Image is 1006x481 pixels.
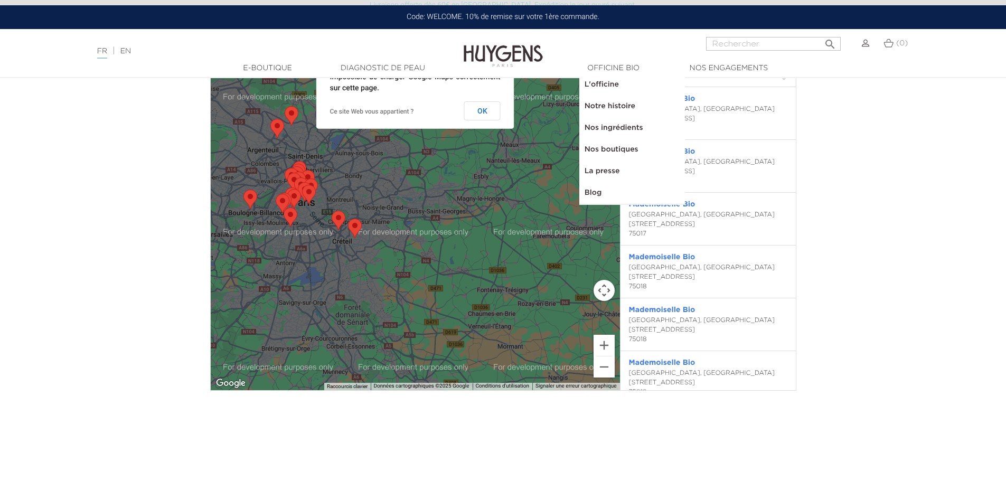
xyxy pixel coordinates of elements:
[302,185,316,204] div: Mademoiselle Bio
[298,182,312,202] div: Mademoiselle Bio
[330,63,436,74] a: Diagnostic de peau
[464,28,543,69] img: Huygens
[579,182,685,204] a: Blog
[629,105,787,133] div: [GEOGRAPHIC_DATA], [GEOGRAPHIC_DATA] [STREET_ADDRESS] 75011
[594,280,615,301] button: Commandes de la caméra de la carte
[285,168,298,187] div: Mademoiselle Bio
[270,119,284,138] div: Passion Beauté
[290,166,304,186] div: Mademoiselle Bio
[301,170,315,190] div: Mademoiselle Bio
[285,187,299,207] div: Mademoiselle Bio
[213,376,248,390] a: Ouvrir cette zone dans Google Maps (dans une nouvelle fenêtre)
[464,101,501,120] button: OK
[287,173,301,192] div: Printemps Haussmann
[97,48,107,59] a: FR
[535,383,617,389] a: Signaler une erreur cartographique
[706,37,841,51] input: Rechercher
[293,161,306,181] div: Mademoiselle Bio
[285,106,298,126] div: Passion Beauté
[120,48,131,55] a: EN
[629,359,695,366] a: Mademoiselle Bio
[304,178,318,198] div: Mademoiselle Bio
[215,63,321,74] a: E-Boutique
[629,306,695,314] a: Mademoiselle Bio
[213,376,248,390] img: Google
[629,157,787,186] div: [GEOGRAPHIC_DATA], [GEOGRAPHIC_DATA] [STREET_ADDRESS] 75015
[579,96,685,117] a: Notre histoire
[92,45,411,58] div: |
[561,63,666,74] a: Officine Bio
[629,210,787,239] div: [GEOGRAPHIC_DATA], [GEOGRAPHIC_DATA] [STREET_ADDRESS] 75017
[594,356,615,378] button: Zoom arrière
[332,211,345,230] div: Passion Beauté
[330,108,414,115] a: Ce site Web vous appartient ?
[292,164,305,183] div: Mademoiselle Bio
[243,190,257,209] div: Passion Beauté
[821,34,840,48] button: 
[629,316,787,344] div: [GEOGRAPHIC_DATA], [GEOGRAPHIC_DATA] [STREET_ADDRESS] 75018
[579,139,685,161] a: Nos boutiques
[287,189,301,209] div: Mademoiselle Bio
[579,74,685,96] a: L'officine
[629,253,695,261] a: Mademoiselle Bio
[896,40,908,47] span: (0)
[476,383,529,389] a: Conditions d'utilisation (s'ouvre dans un nouvel onglet)
[579,161,685,182] a: La presse
[294,177,308,197] div: La French Beauty
[594,335,615,356] button: Zoom avant
[629,263,787,291] div: [GEOGRAPHIC_DATA], [GEOGRAPHIC_DATA] [STREET_ADDRESS] 75018
[579,117,685,139] a: Nos ingrédients
[278,193,292,212] div: Mademoiselle Bio
[374,383,469,389] span: Données cartographiques ©2025 Google
[276,194,289,213] div: Mademoiselle Bio
[824,35,836,48] i: 
[348,219,362,238] div: Passion Beauté
[676,63,782,74] a: Nos engagements
[629,369,787,397] div: [GEOGRAPHIC_DATA], [GEOGRAPHIC_DATA] [STREET_ADDRESS] 75018
[327,383,368,390] button: Raccourcis clavier
[292,172,306,191] div: Mademoiselle Bio
[284,208,297,227] div: Passion Beauté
